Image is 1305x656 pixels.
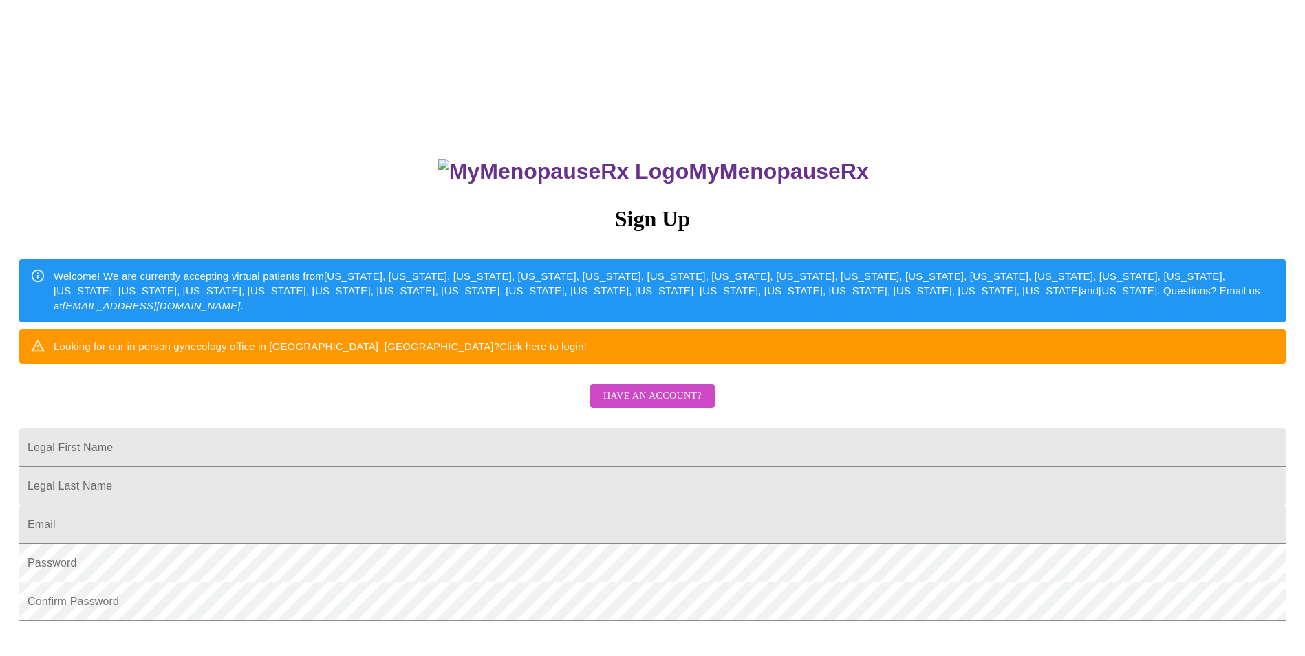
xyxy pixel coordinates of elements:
h3: Sign Up [19,206,1286,232]
a: Have an account? [586,399,719,411]
button: Have an account? [590,384,715,408]
em: [EMAIL_ADDRESS][DOMAIN_NAME] [63,300,241,311]
div: Looking for our in person gynecology office in [GEOGRAPHIC_DATA], [GEOGRAPHIC_DATA]? [54,334,587,359]
img: MyMenopauseRx Logo [438,159,689,184]
h3: MyMenopauseRx [21,159,1286,184]
a: Click here to login! [499,340,587,352]
div: Welcome! We are currently accepting virtual patients from [US_STATE], [US_STATE], [US_STATE], [US... [54,263,1275,318]
span: Have an account? [603,388,702,405]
